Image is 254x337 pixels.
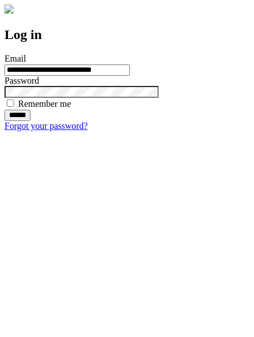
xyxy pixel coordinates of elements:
label: Email [5,54,26,63]
a: Forgot your password? [5,121,87,131]
img: logo-4e3dc11c47720685a147b03b5a06dd966a58ff35d612b21f08c02c0306f2b779.png [5,5,14,14]
label: Password [5,76,39,85]
label: Remember me [18,99,71,109]
h2: Log in [5,27,249,42]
